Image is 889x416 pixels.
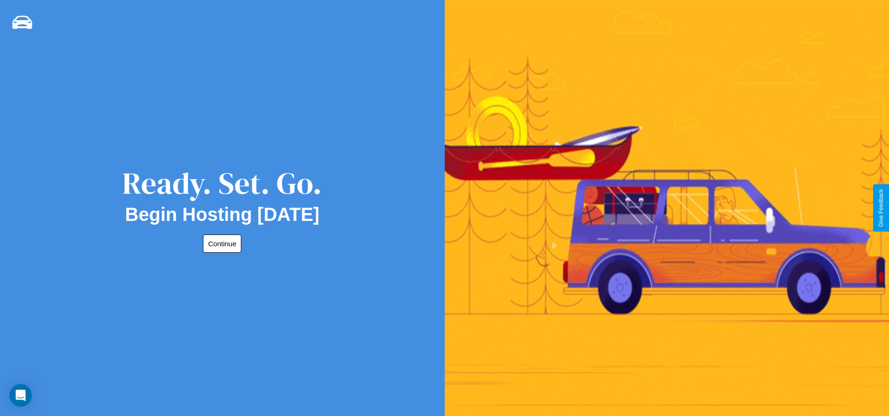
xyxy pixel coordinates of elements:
div: Ready. Set. Go. [122,162,322,204]
div: Give Feedback [878,189,884,227]
h2: Begin Hosting [DATE] [125,204,320,225]
div: Open Intercom Messenger [9,384,32,407]
button: Continue [203,234,241,253]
